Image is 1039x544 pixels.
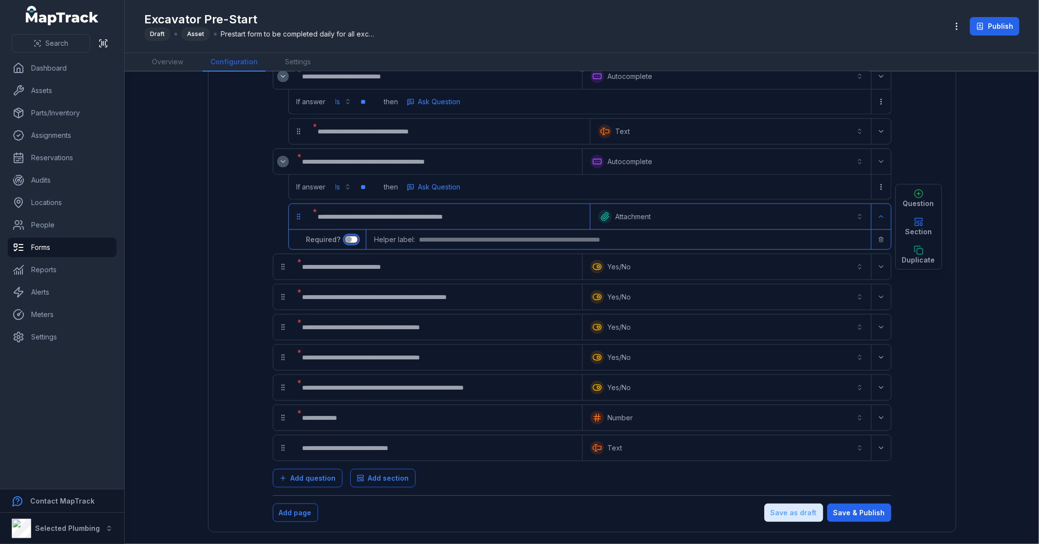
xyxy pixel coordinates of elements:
[310,121,588,142] div: :r3jt:-form-item-label
[273,469,342,488] button: Add question
[279,293,287,301] svg: drag
[384,182,398,192] span: then
[273,378,293,397] div: drag
[873,440,889,456] button: Expand
[297,97,326,107] span: If answer
[896,185,942,213] button: Question
[345,236,359,244] input: :r3lt:-form-item-label
[585,347,869,368] button: Yes/No
[418,182,461,192] span: Ask Question
[873,69,889,84] button: Expand
[402,94,465,109] button: more-detail
[8,170,116,190] a: Audits
[273,152,293,171] div: :r3lf:-form-item-label
[585,437,869,459] button: Text
[181,27,210,41] div: Asset
[585,66,869,87] button: Autocomplete
[592,206,869,227] button: Attachment
[273,318,293,337] div: drag
[8,103,116,123] a: Parts/Inventory
[273,408,293,428] div: drag
[585,377,869,398] button: Yes/No
[279,414,287,422] svg: drag
[873,94,889,110] button: more-detail
[970,17,1020,36] button: Publish
[402,180,465,194] button: more-detail
[295,256,580,278] div: :r2sh:-form-item-label
[418,97,461,107] span: Ask Question
[144,27,170,41] div: Draft
[873,410,889,426] button: Expand
[330,93,357,111] button: Is
[384,97,398,107] span: then
[873,154,889,169] button: Expand
[221,29,377,39] span: Prestart form to be completed daily for all excavators.
[8,282,116,302] a: Alerts
[295,151,580,172] div: :r2sb:-form-item-label
[310,206,588,227] div: :r3lo:-form-item-label
[273,438,293,458] div: drag
[8,126,116,145] a: Assignments
[350,469,416,488] button: Add section
[35,524,100,532] strong: Selected Plumbing
[905,227,932,237] span: Section
[8,238,116,257] a: Forms
[279,354,287,361] svg: drag
[873,179,889,195] button: more-detail
[273,257,293,277] div: drag
[144,12,377,27] h1: Excavator Pre-Start
[896,213,942,241] button: Section
[827,504,891,522] button: Save & Publish
[279,444,287,452] svg: drag
[279,384,287,392] svg: drag
[279,323,287,331] svg: drag
[873,259,889,275] button: Expand
[203,53,265,72] a: Configuration
[8,58,116,78] a: Dashboard
[873,289,889,305] button: Expand
[8,215,116,235] a: People
[277,53,319,72] a: Settings
[873,209,889,225] button: Expand
[144,53,191,72] a: Overview
[277,156,289,168] button: Expand
[896,241,942,269] button: Duplicate
[295,213,302,221] svg: drag
[764,504,823,522] button: Save as draft
[279,263,287,271] svg: drag
[273,287,293,307] div: drag
[273,504,318,522] button: Add page
[295,128,302,135] svg: drag
[368,473,409,483] span: Add section
[873,380,889,395] button: Expand
[8,148,116,168] a: Reservations
[30,497,94,505] strong: Contact MapTrack
[585,256,869,278] button: Yes/No
[295,377,580,398] div: :r2t9:-form-item-label
[289,122,308,141] div: drag
[8,305,116,324] a: Meters
[295,317,580,338] div: :r2st:-form-item-label
[592,121,869,142] button: Text
[8,327,116,347] a: Settings
[295,437,580,459] div: :r2tl:-form-item-label
[585,151,869,172] button: Autocomplete
[45,38,68,48] span: Search
[873,124,889,139] button: Expand
[295,347,580,368] div: :r2t3:-form-item-label
[306,235,345,244] span: Required?
[273,348,293,367] div: drag
[585,407,869,429] button: Number
[873,319,889,335] button: Expand
[8,193,116,212] a: Locations
[330,178,357,196] button: Is
[273,67,293,86] div: :r3jk:-form-item-label
[8,81,116,100] a: Assets
[291,473,336,483] span: Add question
[8,260,116,280] a: Reports
[26,6,99,25] a: MapTrack
[903,199,934,208] span: Question
[295,407,580,429] div: :r2tf:-form-item-label
[12,34,90,53] button: Search
[873,350,889,365] button: Expand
